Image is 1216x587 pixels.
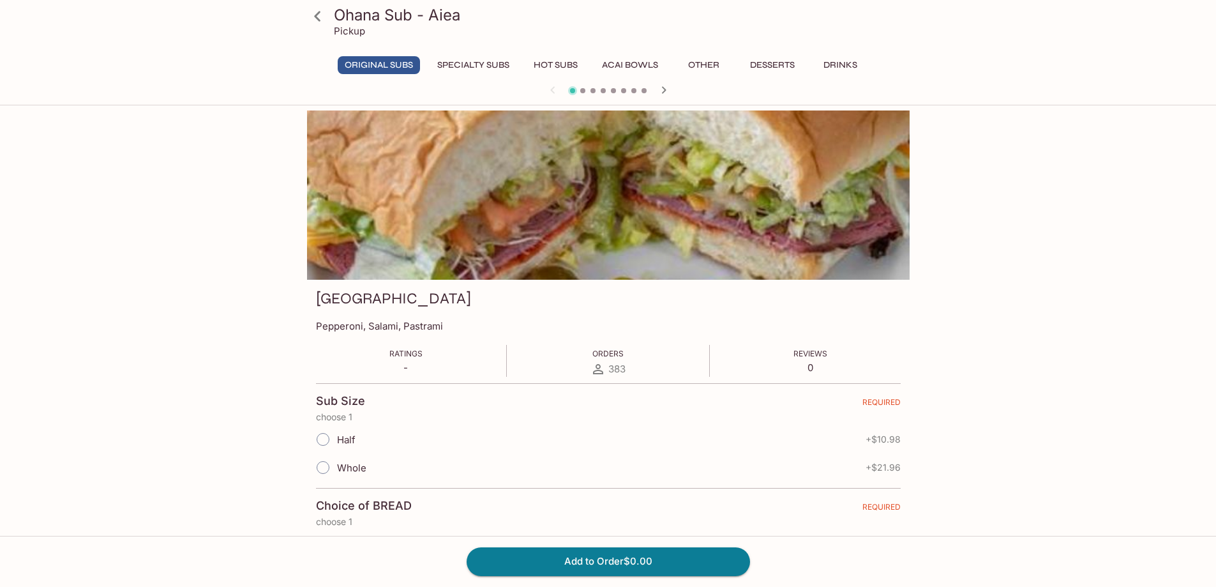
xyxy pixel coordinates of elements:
span: + $21.96 [866,462,901,473]
button: Original Subs [338,56,420,74]
button: Other [675,56,733,74]
button: Specialty Subs [430,56,516,74]
span: Reviews [793,349,827,358]
span: Orders [592,349,624,358]
h4: Choice of BREAD [316,499,412,513]
span: REQUIRED [862,502,901,517]
span: Whole [337,462,366,474]
span: REQUIRED [862,397,901,412]
span: Ratings [389,349,423,358]
button: Drinks [812,56,869,74]
button: Hot Subs [527,56,585,74]
h3: [GEOGRAPHIC_DATA] [316,289,471,309]
h3: Ohana Sub - Aiea [334,5,904,25]
span: Half [337,434,356,446]
p: - [389,362,423,374]
p: Pickup [334,25,365,37]
p: 0 [793,362,827,374]
h4: Sub Size [316,394,365,408]
button: Acai Bowls [595,56,665,74]
span: 383 [608,363,626,375]
p: Pepperoni, Salami, Pastrami [316,320,901,332]
button: Desserts [743,56,802,74]
button: Add to Order$0.00 [467,547,750,576]
div: Italinano [307,111,910,280]
span: + $10.98 [866,434,901,445]
p: choose 1 [316,412,901,422]
p: choose 1 [316,517,901,527]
